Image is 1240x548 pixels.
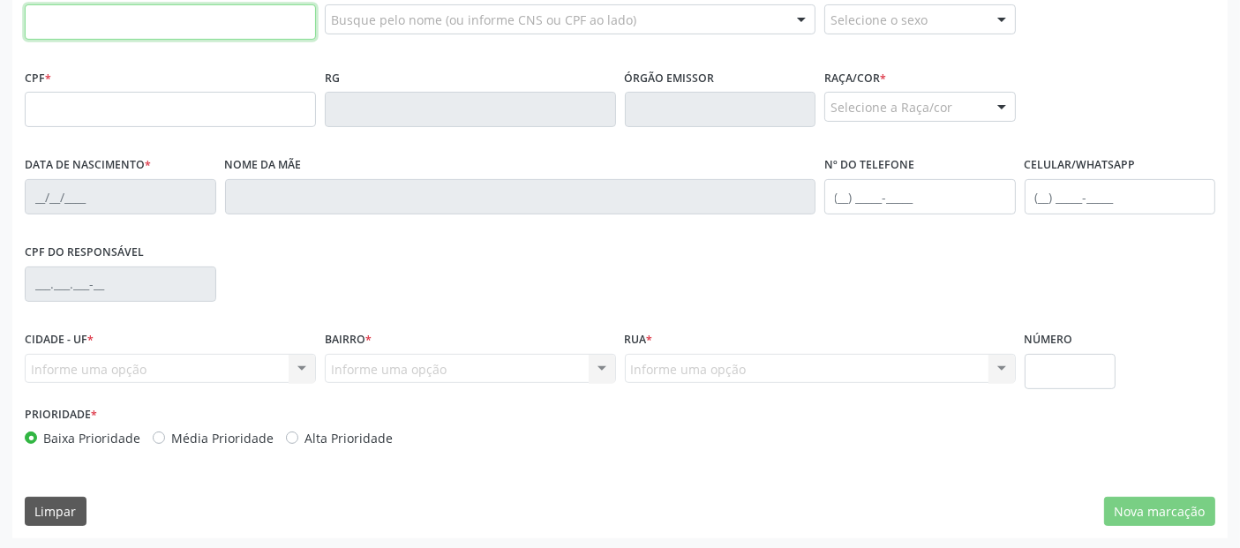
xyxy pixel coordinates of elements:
label: Baixa Prioridade [43,429,140,447]
button: Nova marcação [1104,497,1215,527]
label: Alta Prioridade [304,429,393,447]
label: Celular/WhatsApp [1025,152,1136,179]
span: Busque pelo nome (ou informe CNS ou CPF ao lado) [331,11,636,29]
span: Selecione a Raça/cor [830,98,952,116]
label: Órgão emissor [625,64,715,92]
label: Nº do Telefone [824,152,914,179]
label: Número [1025,327,1073,354]
label: CPF do responsável [25,239,144,266]
label: Raça/cor [824,64,886,92]
label: Bairro [325,327,372,354]
label: Média Prioridade [171,429,274,447]
input: (__) _____-_____ [824,179,1016,214]
label: Data de nascimento [25,152,151,179]
input: (__) _____-_____ [1025,179,1216,214]
label: Prioridade [25,402,97,429]
label: Cidade - UF [25,327,94,354]
label: RG [325,64,340,92]
input: __/__/____ [25,179,216,214]
label: CPF [25,64,51,92]
label: Rua [625,327,653,354]
span: Selecione o sexo [830,11,928,29]
input: ___.___.___-__ [25,266,216,302]
label: Nome da mãe [225,152,302,179]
